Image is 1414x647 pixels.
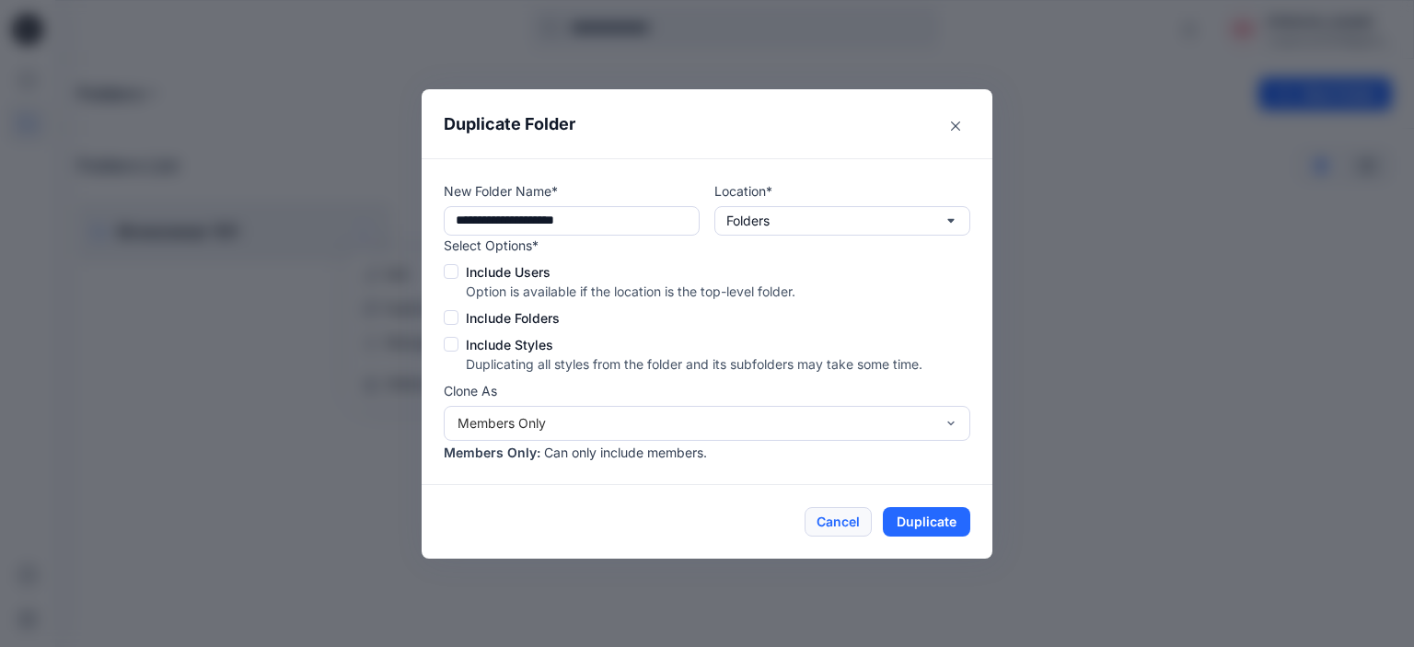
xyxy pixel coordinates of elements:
[444,181,700,201] p: New Folder Name*
[544,443,707,462] p: Can only include members.
[466,282,922,301] p: Option is available if the location is the top-level folder.
[714,181,970,201] p: Location*
[444,443,540,462] p: Members Only :
[466,335,553,354] span: Include Styles
[805,507,872,537] button: Cancel
[444,381,970,400] p: Clone As
[466,354,922,374] p: Duplicating all styles from the folder and its subfolders may take some time.
[458,413,934,433] div: Members Only
[726,211,770,231] p: Folders
[466,308,560,328] span: Include Folders
[444,236,922,255] p: Select Options*
[883,507,970,537] button: Duplicate
[941,111,970,141] button: Close
[714,206,970,236] button: Folders
[466,262,551,282] span: Include Users
[422,89,992,158] header: Duplicate Folder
